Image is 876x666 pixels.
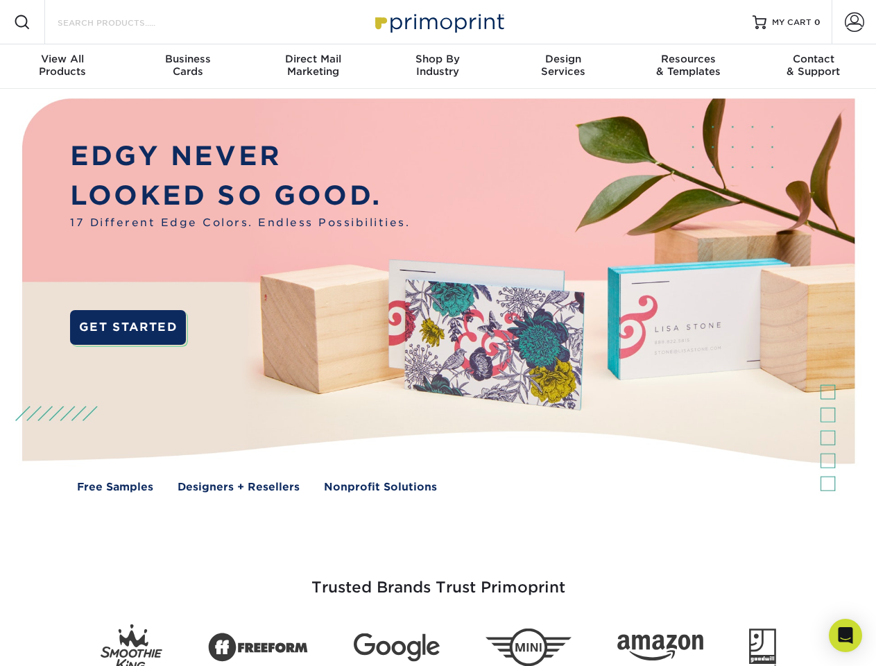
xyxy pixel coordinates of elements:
span: Direct Mail [250,53,375,65]
div: Industry [375,53,500,78]
img: Google [354,633,440,662]
a: GET STARTED [70,310,186,345]
div: Services [501,53,626,78]
a: Free Samples [77,479,153,495]
a: Designers + Resellers [178,479,300,495]
a: Shop ByIndustry [375,44,500,89]
a: Direct MailMarketing [250,44,375,89]
span: 17 Different Edge Colors. Endless Possibilities. [70,215,410,231]
span: 0 [814,17,821,27]
div: Marketing [250,53,375,78]
span: MY CART [772,17,811,28]
img: Amazon [617,635,703,661]
a: DesignServices [501,44,626,89]
a: Contact& Support [751,44,876,89]
input: SEARCH PRODUCTS..... [56,14,191,31]
p: LOOKED SO GOOD. [70,176,410,216]
img: Goodwill [749,629,776,666]
div: & Support [751,53,876,78]
img: Primoprint [369,7,508,37]
span: Design [501,53,626,65]
div: Cards [125,53,250,78]
span: Shop By [375,53,500,65]
a: BusinessCards [125,44,250,89]
span: Business [125,53,250,65]
a: Nonprofit Solutions [324,479,437,495]
span: Contact [751,53,876,65]
a: Resources& Templates [626,44,750,89]
div: & Templates [626,53,750,78]
div: Open Intercom Messenger [829,619,862,652]
h3: Trusted Brands Trust Primoprint [33,545,844,613]
p: EDGY NEVER [70,137,410,176]
span: Resources [626,53,750,65]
